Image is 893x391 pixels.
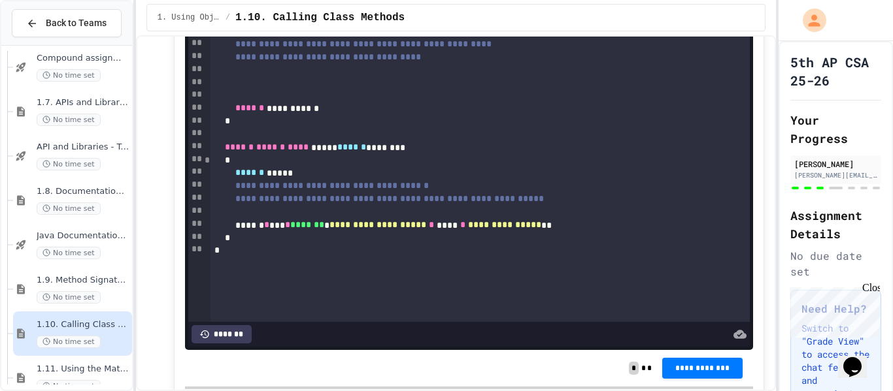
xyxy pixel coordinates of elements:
span: No time set [37,202,101,215]
span: 1.8. Documentation with Comments and Preconditions [37,186,129,197]
div: No due date set [790,248,881,279]
button: Back to Teams [12,9,122,37]
span: 1.10. Calling Class Methods [235,10,405,25]
span: 1.7. APIs and Libraries [37,97,129,108]
span: Java Documentation with Comments - Topic 1.8 [37,230,129,242]
iframe: chat widget [784,282,880,337]
span: No time set [37,158,101,170]
div: My Account [789,5,830,35]
div: [PERSON_NAME][EMAIL_ADDRESS][DOMAIN_NAME] [794,170,877,180]
span: No time set [37,114,101,126]
span: 1.11. Using the Math Class [37,364,129,375]
h2: Assignment Details [790,206,881,243]
span: API and Libraries - Topic 1.7 [37,142,129,153]
span: Compound assignment operators - Quiz [37,53,129,64]
iframe: chat widget [838,339,880,378]
div: Chat with us now!Close [5,5,90,83]
span: No time set [37,291,101,304]
span: 1. Using Objects and Methods [158,12,220,23]
h1: 5th AP CSA 25-26 [790,53,881,89]
span: No time set [37,336,101,348]
span: 1.9. Method Signatures [37,275,129,286]
span: No time set [37,247,101,259]
span: No time set [37,69,101,82]
div: [PERSON_NAME] [794,158,877,170]
h2: Your Progress [790,111,881,148]
span: Back to Teams [46,16,107,30]
span: 1.10. Calling Class Methods [37,319,129,330]
span: / [226,12,230,23]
